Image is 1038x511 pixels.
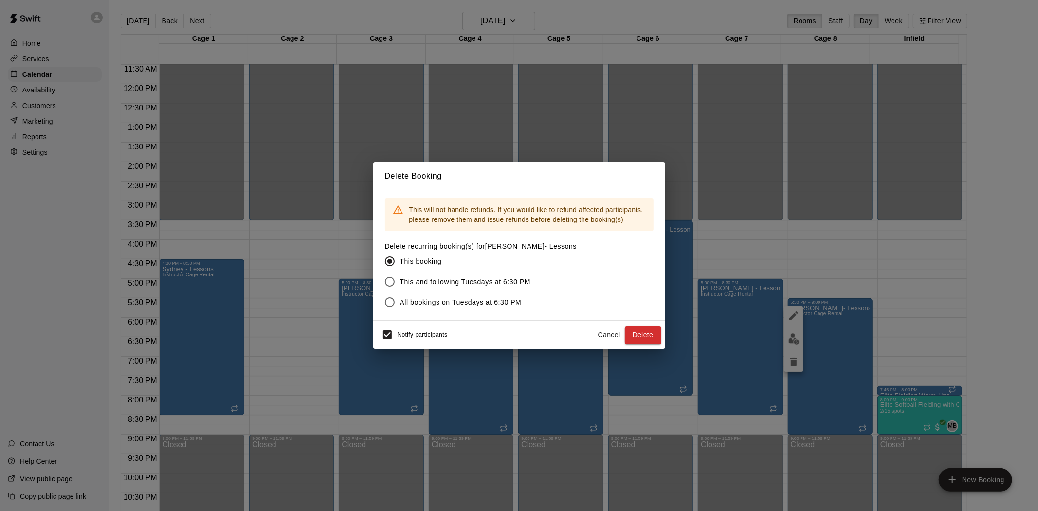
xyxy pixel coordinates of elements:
span: Notify participants [398,332,448,339]
button: Cancel [594,326,625,344]
div: This will not handle refunds. If you would like to refund affected participants, please remove th... [409,201,646,228]
span: All bookings on Tuesdays at 6:30 PM [400,297,522,308]
h2: Delete Booking [373,162,665,190]
label: Delete recurring booking(s) for [PERSON_NAME]- Lessons [385,241,577,251]
span: This booking [400,256,442,267]
span: This and following Tuesdays at 6:30 PM [400,277,531,287]
button: Delete [625,326,661,344]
